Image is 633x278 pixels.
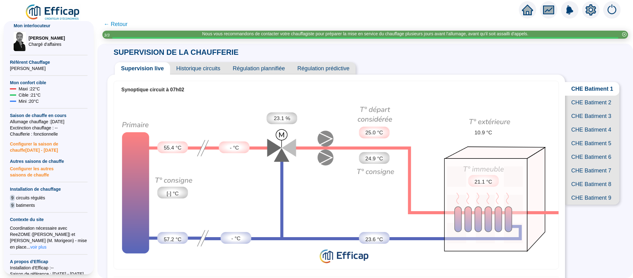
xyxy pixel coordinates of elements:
img: Chargé d'affaires [14,31,26,51]
span: - °C [230,144,239,152]
span: ← Retour [104,20,128,28]
span: Mon interlocuteur [14,23,84,29]
span: 9 [10,195,15,201]
span: - °C [231,235,240,243]
span: Saison de chauffe en cours [10,112,88,119]
span: Configurer les autres saisons de chauffe [10,164,88,178]
span: CHE Batiment 6 [565,150,619,164]
div: Synoptique [114,98,559,267]
span: 23.1 % [274,115,290,123]
span: close-circle [622,32,626,37]
span: CHE Batiment 8 [565,177,619,191]
span: Saison de référence : [DATE] - [DATE] [10,271,88,277]
span: CHE Batiment 3 [565,109,619,123]
div: Coordination nécessaire avec ReeZOME ([PERSON_NAME]) et [PERSON_NAME] (M. Morigeon) - mise en pla... [10,225,88,250]
span: Autres saisons de chauffe [10,158,88,164]
span: CHE Batiment 7 [565,164,619,177]
span: Mini : 20 °C [19,98,39,104]
span: fund [543,4,554,15]
span: CHE Batiment 4 [565,123,619,137]
span: Chaufferie : fonctionnelle [10,131,88,137]
span: 10.9 °C [474,129,492,137]
span: CHE Batiment 1 [565,82,619,96]
span: home [522,4,533,15]
span: Régulation prédictive [291,62,356,75]
span: SUPERVISION DE LA CHAUFFERIE [107,48,245,56]
span: Supervision live [115,62,170,75]
span: 57.2 °C [164,236,182,244]
img: alerts [603,1,621,19]
span: 24.9 °C [365,155,383,163]
div: Nous vous recommandons de contacter votre chauffagiste pour préparer la mise en service du chauff... [202,31,528,37]
span: Régulation plannifiée [227,62,291,75]
span: 25.0 °C [365,129,383,137]
span: Installation de chauffage [10,186,88,192]
span: CHE Batiment 5 [565,137,619,150]
span: batiments [16,202,35,208]
span: circuits régulés [16,195,45,201]
span: Allumage chauffage : [DATE] [10,119,88,125]
span: Mon confort cible [10,80,88,86]
span: CHE Batiment 2 [565,96,619,109]
button: voir plus [30,244,47,250]
i: 3 / 3 [104,33,110,37]
img: efficap energie logo [25,4,81,21]
span: Maxi : 22 °C [19,86,40,92]
span: Chargé d'affaires [29,41,65,47]
span: Cible : 21 °C [19,92,41,98]
span: Exctinction chauffage : -- [10,125,88,131]
span: A propos d'Efficap [10,258,88,265]
span: CHE Batiment 9 [565,191,619,205]
span: 55.4 °C [164,144,182,152]
span: Installation d'Efficap : -- [10,265,88,271]
img: circuit-supervision.724c8d6b72cc0638e748.png [114,98,559,267]
span: Configurer la saison de chauffe [DATE] - [DATE] [10,137,88,153]
img: alerts [561,1,578,19]
span: [-] °C [167,190,179,198]
div: Synoptique circuit à 07h02 [121,86,551,93]
span: Référent Chauffage [10,59,88,65]
span: 23.6 °C [365,236,383,244]
span: Contexte du site [10,216,88,223]
span: [PERSON_NAME] [29,35,65,41]
span: setting [585,4,596,15]
span: [PERSON_NAME] [10,65,88,72]
span: Historique circuits [170,62,227,75]
span: 9 [10,202,15,208]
